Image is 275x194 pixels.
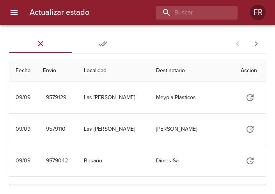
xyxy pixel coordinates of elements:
[241,125,259,132] span: Actualizar estado y agregar documentación
[37,60,78,82] th: Envio
[150,145,234,176] td: Dimes Sa
[9,34,134,53] div: Tabs Envios
[150,114,234,145] td: [PERSON_NAME]
[228,39,247,47] span: Pagina anterior
[250,5,266,20] div: FR
[241,157,259,164] span: Actualizar estado y agregar documentación
[43,91,69,105] button: 9579129
[46,156,68,166] span: 9579042
[241,94,259,100] span: Actualizar estado y agregar documentación
[78,60,150,82] th: Localidad
[78,145,150,176] td: Rosario
[46,125,66,134] span: 9579110
[156,6,224,20] input: buscar
[5,3,23,22] button: menu
[43,122,69,137] button: 9579110
[46,93,66,103] span: 9579129
[16,94,30,101] div: 09/09
[234,60,266,82] th: Acción
[250,5,266,20] div: Abrir información de usuario
[78,82,150,113] td: Las [PERSON_NAME]
[9,60,37,82] th: Fecha
[43,154,71,168] button: 9579042
[78,114,150,145] td: Las [PERSON_NAME]
[150,60,234,82] th: Destinatario
[247,34,266,53] span: Pagina siguiente
[16,157,30,164] div: 09/09
[150,82,234,113] td: Meypla Plasticos
[30,6,89,19] h6: Actualizar estado
[16,126,30,132] div: 09/09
